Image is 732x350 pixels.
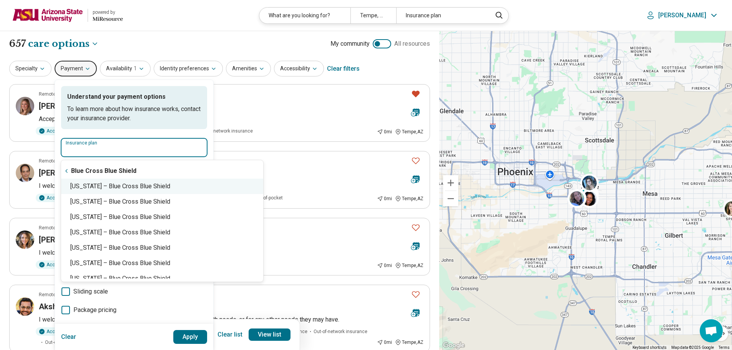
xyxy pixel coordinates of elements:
[67,105,201,123] p: To learn more about how insurance works, contact your insurance provider.
[36,194,88,202] div: Accepting clients
[395,128,423,135] div: Tempe , AZ
[394,39,430,48] span: All resources
[395,195,423,202] div: Tempe , AZ
[395,339,423,346] div: Tempe , AZ
[443,175,458,191] button: Zoom in
[134,65,137,73] span: 1
[259,8,350,23] div: What are you looking for?
[67,92,201,101] p: Understand your payment options
[12,6,83,25] img: Arizona State University
[330,39,370,48] span: My community
[658,12,706,19] p: [PERSON_NAME]
[395,262,423,269] div: Tempe , AZ
[45,339,73,346] span: Out-of-pocket
[173,330,207,344] button: Apply
[39,224,82,231] p: Remote or In-person
[39,291,82,298] p: Remote or In-person
[39,234,99,245] h3: [PERSON_NAME]
[100,61,151,76] button: Availability
[377,339,392,346] div: 0 mi
[274,61,324,76] button: Accessibility
[9,37,99,50] h1: 657
[61,209,263,225] div: [US_STATE] – Blue Cross Blue Shield
[61,255,263,271] div: [US_STATE] – Blue Cross Blue Shield
[9,61,51,76] button: Specialty
[671,345,714,350] span: Map data ©2025 Google
[719,345,730,350] a: Terms (opens in new tab)
[61,330,76,344] button: Clear
[55,61,97,76] button: Payment
[377,262,392,269] div: 0 mi
[39,114,423,124] p: Accepting new patients
[254,194,283,201] span: Out-of-pocket
[36,260,88,269] div: Accepting clients
[61,225,263,240] div: [US_STATE] – Blue Cross Blue Shield
[61,240,263,255] div: [US_STATE] – Blue Cross Blue Shield
[39,248,423,257] p: I welcome and affirm clients of all identities and backgrounds at my practice.
[208,128,253,134] span: In-network insurance
[377,195,392,202] div: 0 mi
[314,328,367,335] span: Out-of-network insurance
[39,101,99,111] h3: [PERSON_NAME]
[443,191,458,206] button: Zoom out
[249,328,290,341] a: View list
[39,91,82,98] p: Remote or In-person
[408,220,423,236] button: Favorite
[408,153,423,169] button: Favorite
[66,141,203,145] label: Insurance plan
[73,287,108,296] span: Sliding scale
[154,61,223,76] button: Identity preferences
[39,181,423,191] p: I welcome and affirm clients of all identities and backgrounds in my practice.
[408,287,423,302] button: Favorite
[39,158,82,164] p: Remote or In-person
[408,86,423,102] button: Favorite
[61,179,263,194] div: [US_STATE] – Blue Cross Blue Shield
[39,315,423,324] p: I welcome and affirm all clients seeking help for their mental health needs, or for any other nee...
[214,328,246,341] button: Clear list
[93,9,123,16] div: powered by
[700,319,723,342] div: Open chat
[39,301,127,312] h3: Akshay [PERSON_NAME]
[36,127,88,135] div: Accepting clients
[61,163,263,179] div: Blue Cross Blue Shield
[377,128,392,135] div: 0 mi
[226,61,271,76] button: Amenities
[39,168,99,178] h3: [PERSON_NAME]
[61,271,263,286] div: [US_STATE] – Blue Cross Blue Shield
[28,37,90,50] span: care options
[73,305,116,315] span: Package pricing
[61,163,263,279] div: Suggestions
[28,37,99,50] button: Care options
[36,327,88,336] div: Accepting clients
[350,8,396,23] div: Tempe, AZ 85281
[61,194,263,209] div: [US_STATE] – Blue Cross Blue Shield
[396,8,487,23] div: Insurance plan
[327,60,360,78] div: Clear filters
